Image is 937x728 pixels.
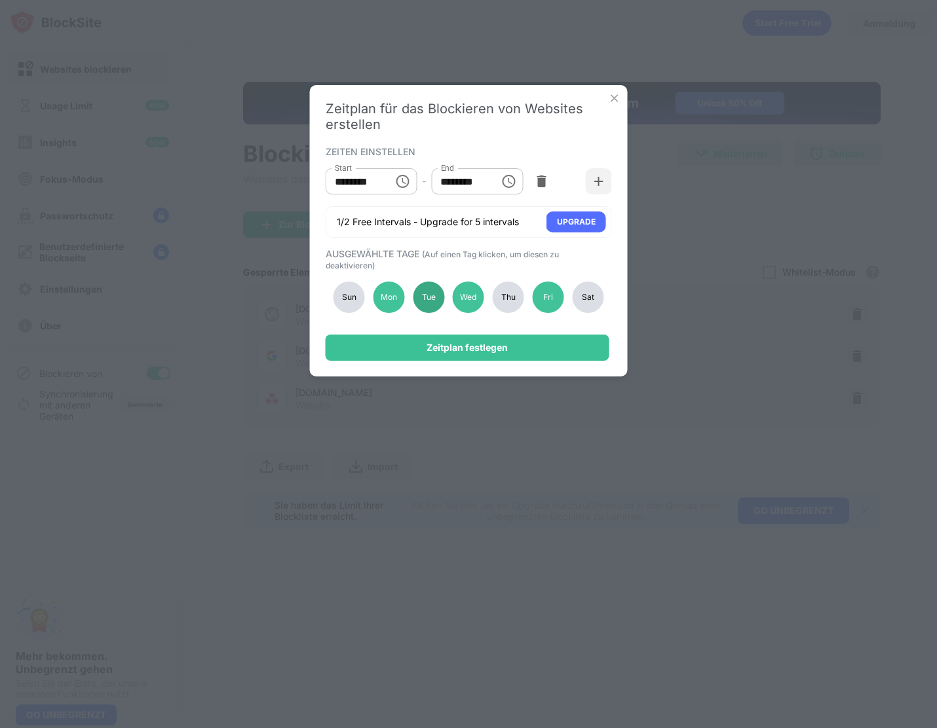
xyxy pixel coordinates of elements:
[334,282,365,313] div: Sun
[453,282,484,313] div: Wed
[608,92,621,105] img: x-button.svg
[326,248,609,270] div: AUSGEWÄHLTE TAGE
[557,215,596,228] div: UPGRADE
[326,249,559,270] span: (Auf einen Tag klicken, um diesen zu deaktivieren)
[326,101,612,132] div: Zeitplan für das Blockieren von Websites erstellen
[337,215,519,228] div: 1/2 Free Intervals - Upgrade for 5 intervals
[493,282,524,313] div: Thu
[440,162,454,173] label: End
[495,168,522,194] button: Choose time, selected time is 4:55 PM
[427,342,508,353] div: Zeitplan festlegen
[326,146,609,156] div: ZEITEN EINSTELLEN
[422,174,426,189] div: -
[572,282,603,313] div: Sat
[413,282,444,313] div: Tue
[533,282,564,313] div: Fri
[389,168,415,194] button: Choose time, selected time is 8:00 AM
[335,162,352,173] label: Start
[373,282,404,313] div: Mon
